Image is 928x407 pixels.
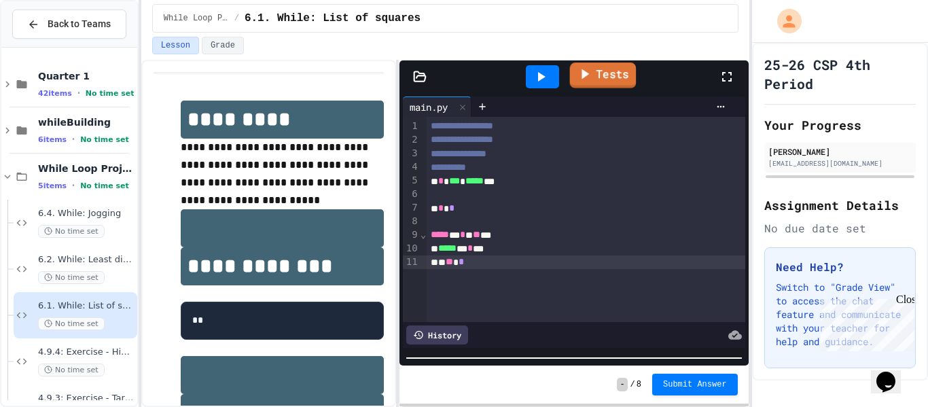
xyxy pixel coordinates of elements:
[12,10,126,39] button: Back to Teams
[38,225,105,238] span: No time set
[38,254,135,266] span: 6.2. While: Least divisor
[403,96,471,117] div: main.py
[38,317,105,330] span: No time set
[38,393,135,404] span: 4.9.3: Exercise - Target Sum
[630,379,635,390] span: /
[72,180,75,191] span: •
[245,10,421,26] span: 6.1. While: List of squares
[152,37,199,54] button: Lesson
[768,145,912,158] div: [PERSON_NAME]
[164,13,229,24] span: While Loop Projects
[663,379,727,390] span: Submit Answer
[38,300,135,312] span: 6.1. While: List of squares
[764,196,916,215] h2: Assignment Details
[403,215,420,228] div: 8
[403,255,420,269] div: 11
[5,5,94,86] div: Chat with us now!Close
[38,162,135,175] span: While Loop Projects
[764,55,916,93] h1: 25-26 CSP 4th Period
[86,89,135,98] span: No time set
[406,325,468,344] div: History
[80,135,129,144] span: No time set
[871,353,914,393] iframe: chat widget
[815,294,914,351] iframe: chat widget
[403,242,420,255] div: 10
[403,147,420,160] div: 3
[403,228,420,242] div: 9
[38,181,67,190] span: 5 items
[776,259,904,275] h3: Need Help?
[234,13,239,24] span: /
[617,378,627,391] span: -
[202,37,244,54] button: Grade
[38,70,135,82] span: Quarter 1
[38,89,72,98] span: 42 items
[569,63,636,88] a: Tests
[403,201,420,215] div: 7
[38,208,135,219] span: 6.4. While: Jogging
[403,174,420,188] div: 5
[38,116,135,128] span: whileBuilding
[652,374,738,395] button: Submit Answer
[38,347,135,358] span: 4.9.4: Exercise - Higher or Lower I
[768,158,912,169] div: [EMAIL_ADDRESS][DOMAIN_NAME]
[38,135,67,144] span: 6 items
[38,364,105,376] span: No time set
[420,229,427,240] span: Fold line
[403,160,420,174] div: 4
[763,5,805,37] div: My Account
[77,88,80,99] span: •
[80,181,129,190] span: No time set
[403,100,454,114] div: main.py
[403,120,420,133] div: 1
[403,133,420,147] div: 2
[776,281,904,349] p: Switch to "Grade View" to access the chat feature and communicate with your teacher for help and ...
[764,220,916,236] div: No due date set
[72,134,75,145] span: •
[764,116,916,135] h2: Your Progress
[637,379,641,390] span: 8
[403,188,420,201] div: 6
[38,271,105,284] span: No time set
[48,17,111,31] span: Back to Teams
